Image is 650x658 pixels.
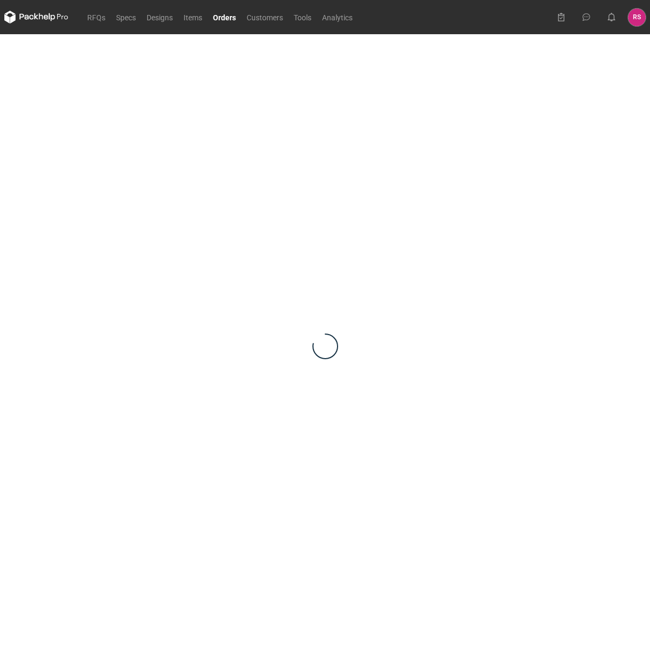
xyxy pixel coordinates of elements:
svg: Packhelp Pro [4,11,68,24]
a: Tools [288,11,317,24]
a: Items [178,11,208,24]
a: Specs [111,11,141,24]
a: RFQs [82,11,111,24]
div: Rafał Stani [628,9,646,26]
a: Analytics [317,11,358,24]
a: Designs [141,11,178,24]
a: Customers [241,11,288,24]
button: RS [628,9,646,26]
a: Orders [208,11,241,24]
